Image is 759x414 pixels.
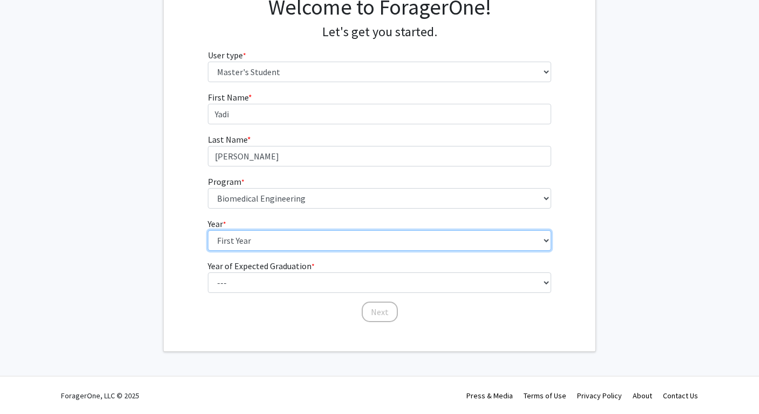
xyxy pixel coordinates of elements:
label: Program [208,175,245,188]
label: Year [208,217,226,230]
label: Year of Expected Graduation [208,259,315,272]
a: Privacy Policy [577,391,622,400]
button: Next [362,302,398,322]
a: Terms of Use [524,391,566,400]
a: About [633,391,652,400]
span: Last Name [208,134,247,145]
label: User type [208,49,246,62]
a: Contact Us [663,391,698,400]
iframe: Chat [8,365,46,406]
span: First Name [208,92,248,103]
h4: Let's get you started. [208,24,552,40]
a: Press & Media [466,391,513,400]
